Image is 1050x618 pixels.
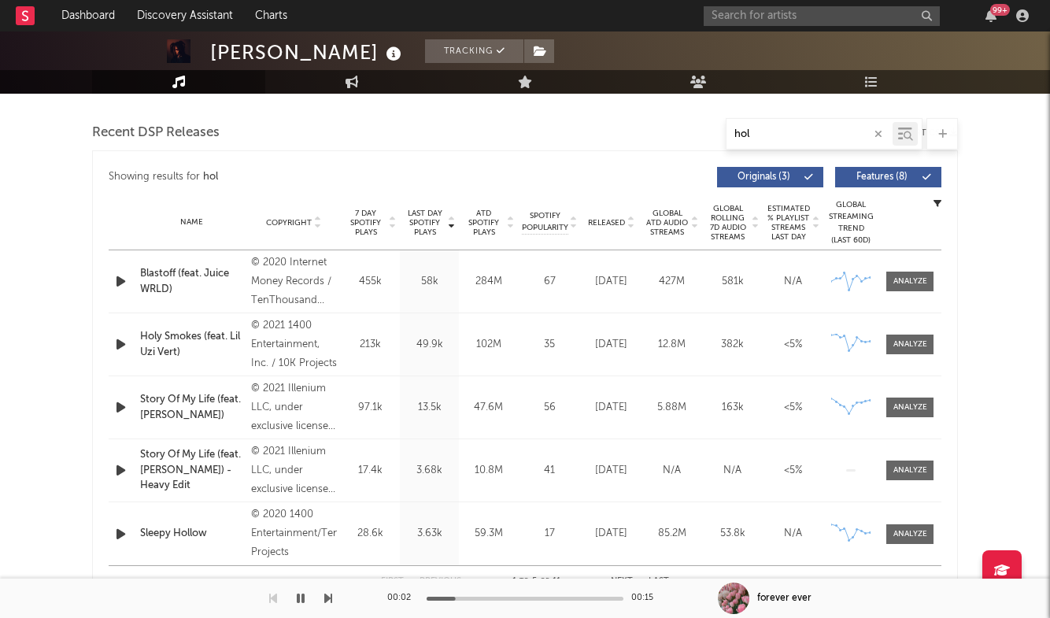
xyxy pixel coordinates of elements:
[251,505,337,562] div: © 2020 1400 Entertainment/TenThousand Projects
[251,379,337,436] div: © 2021 Illenium LLC, under exclusive license to Warner Records Inc.
[706,463,759,479] div: N/A
[463,274,514,290] div: 284M
[585,463,638,479] div: [DATE]
[985,9,996,22] button: 99+
[767,274,819,290] div: N/A
[767,526,819,542] div: N/A
[522,400,577,416] div: 56
[493,572,579,591] div: 1 5 11
[519,578,529,585] span: to
[404,274,455,290] div: 58k
[345,274,396,290] div: 455k
[727,172,800,182] span: Originals ( 3 )
[463,400,514,416] div: 47.6M
[717,167,823,187] button: Originals(3)
[522,526,577,542] div: 17
[463,209,505,237] span: ATD Spotify Plays
[990,4,1010,16] div: 99 +
[345,209,386,237] span: 7 Day Spotify Plays
[706,204,749,242] span: Global Rolling 7D Audio Streams
[585,337,638,353] div: [DATE]
[140,216,243,228] div: Name
[645,526,698,542] div: 85.2M
[706,526,759,542] div: 53.8k
[757,591,812,605] div: forever ever
[845,172,918,182] span: Features ( 8 )
[827,199,874,246] div: Global Streaming Trend (Last 60D)
[645,274,698,290] div: 427M
[649,577,669,586] button: Last
[140,392,243,423] a: Story Of My Life (feat. [PERSON_NAME])
[251,253,337,310] div: © 2020 Internet Money Records / TenThousand Projects
[266,218,312,228] span: Copyright
[463,526,514,542] div: 59.3M
[540,578,549,585] span: of
[345,337,396,353] div: 213k
[210,39,405,65] div: [PERSON_NAME]
[645,400,698,416] div: 5.88M
[611,577,633,586] button: Next
[345,400,396,416] div: 97.1k
[425,39,523,63] button: Tracking
[706,274,759,290] div: 581k
[404,463,455,479] div: 3.68k
[404,526,455,542] div: 3.63k
[835,167,941,187] button: Features(8)
[463,337,514,353] div: 102M
[767,337,819,353] div: <5%
[585,274,638,290] div: [DATE]
[585,526,638,542] div: [DATE]
[251,442,337,499] div: © 2021 Illenium LLC, under exclusive license to Warner Records Inc.
[420,577,461,586] button: Previous
[522,337,577,353] div: 35
[381,577,404,586] button: First
[631,589,663,608] div: 00:15
[463,463,514,479] div: 10.8M
[767,463,819,479] div: <5%
[706,400,759,416] div: 163k
[140,447,243,494] a: Story Of My Life (feat. [PERSON_NAME]) - Heavy Edit
[140,526,243,542] a: Sleepy Hollow
[251,316,337,373] div: © 2021 1400 Entertainment, Inc. / 10K Projects
[585,400,638,416] div: [DATE]
[140,266,243,297] a: Blastoff (feat. Juice WRLD)
[345,463,396,479] div: 17.4k
[109,167,525,187] div: Showing results for
[404,400,455,416] div: 13.5k
[522,210,568,234] span: Spotify Popularity
[706,337,759,353] div: 382k
[767,204,810,242] span: Estimated % Playlist Streams Last Day
[203,168,218,187] div: hol
[588,218,625,228] span: Released
[404,209,446,237] span: Last Day Spotify Plays
[522,463,577,479] div: 41
[645,209,689,237] span: Global ATD Audio Streams
[645,337,698,353] div: 12.8M
[345,526,396,542] div: 28.6k
[645,463,698,479] div: N/A
[522,274,577,290] div: 67
[404,337,455,353] div: 49.9k
[704,6,940,26] input: Search for artists
[387,589,419,608] div: 00:02
[767,400,819,416] div: <5%
[140,329,243,360] a: Holy Smokes (feat. Lil Uzi Vert)
[726,128,893,141] input: Search by song name or URL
